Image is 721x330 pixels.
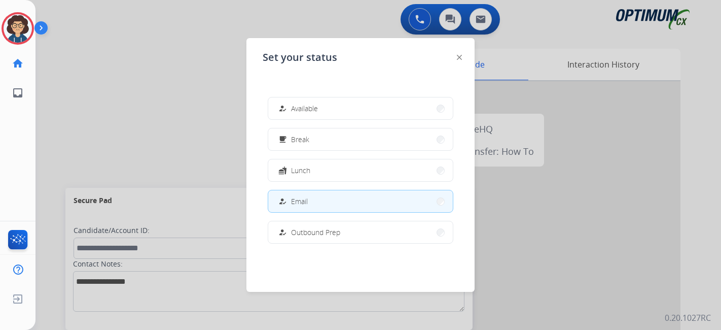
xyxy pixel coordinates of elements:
mat-icon: fastfood [278,166,287,175]
span: Lunch [291,165,310,176]
span: Email [291,196,308,207]
span: Available [291,103,318,114]
span: Set your status [263,50,337,64]
mat-icon: how_to_reg [278,197,287,206]
span: Break [291,134,309,145]
p: 0.20.1027RC [665,312,711,324]
button: Email [268,190,453,212]
span: Outbound Prep [291,227,340,238]
button: Break [268,128,453,150]
img: avatar [4,14,32,43]
button: Lunch [268,159,453,181]
mat-icon: home [12,57,24,70]
mat-icon: how_to_reg [278,228,287,237]
mat-icon: free_breakfast [278,135,287,144]
img: close-button [457,55,462,60]
button: Outbound Prep [268,221,453,243]
mat-icon: inbox [12,87,24,99]
mat-icon: how_to_reg [278,104,287,113]
button: Available [268,97,453,119]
